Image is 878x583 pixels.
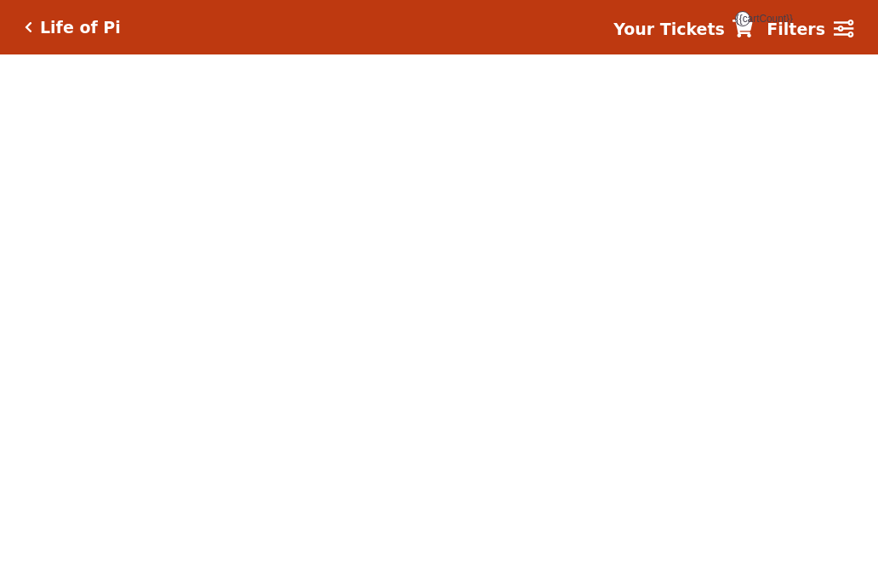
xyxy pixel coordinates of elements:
[613,20,725,38] strong: Your Tickets
[40,18,121,37] h5: Life of Pi
[25,21,32,33] a: Click here to go back to filters
[613,17,753,42] a: Your Tickets {{cartCount}}
[767,17,853,42] a: Filters
[767,20,825,38] strong: Filters
[735,11,750,26] span: {{cartCount}}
